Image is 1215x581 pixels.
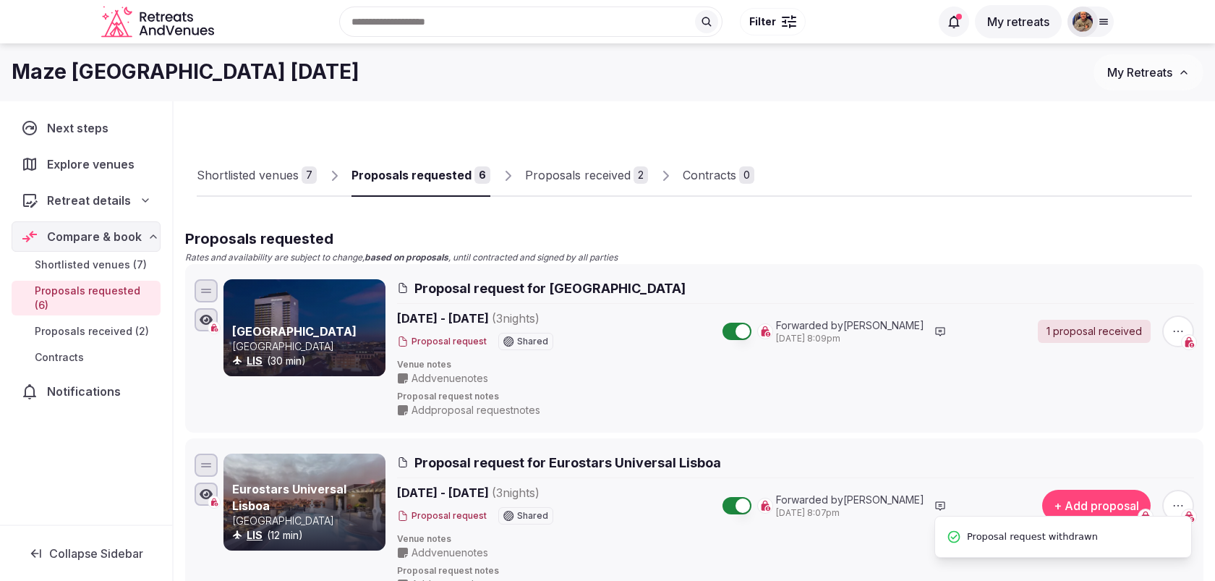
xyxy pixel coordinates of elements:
[351,155,490,197] a: Proposals requested6
[12,255,161,275] a: Shortlisted venues (7)
[197,166,299,184] div: Shortlisted venues
[412,403,540,417] span: Add proposal request notes
[12,376,161,407] a: Notifications
[414,454,721,472] span: Proposal request for Eurostars Universal Lisboa
[101,6,217,38] a: Visit the homepage
[517,512,548,520] span: Shared
[634,166,648,184] div: 2
[351,166,472,184] div: Proposals requested
[35,284,155,313] span: Proposals requested (6)
[414,279,686,297] span: Proposal request for [GEOGRAPHIC_DATA]
[776,318,924,333] span: Forwarded by [PERSON_NAME]
[397,510,487,522] button: Proposal request
[474,166,490,184] div: 6
[397,359,1194,371] span: Venue notes
[232,528,383,543] div: (12 min)
[739,166,754,184] div: 0
[975,5,1062,38] button: My retreats
[47,192,131,209] span: Retreat details
[525,166,631,184] div: Proposals received
[247,354,263,368] button: LIS
[232,354,383,368] div: (30 min)
[197,155,317,197] a: Shortlisted venues7
[247,355,263,367] a: LIS
[364,252,448,263] strong: based on proposals
[967,528,1098,546] span: Proposal request withdrawn
[492,311,540,326] span: ( 3 night s )
[247,529,263,541] a: LIS
[12,113,161,143] a: Next steps
[397,310,652,327] span: [DATE] - [DATE]
[232,339,383,354] p: [GEOGRAPHIC_DATA]
[47,383,127,400] span: Notifications
[302,166,317,184] div: 7
[412,546,488,560] span: Add venue notes
[740,8,806,35] button: Filter
[776,507,924,519] span: [DATE] 8:07pm
[525,155,648,197] a: Proposals received2
[12,58,359,86] h1: Maze [GEOGRAPHIC_DATA] [DATE]
[1107,65,1172,80] span: My Retreats
[12,321,161,342] a: Proposals received (2)
[35,350,84,365] span: Contracts
[517,337,548,346] span: Shared
[1042,490,1151,522] button: + Add proposal
[397,391,1194,403] span: Proposal request notes
[397,336,487,348] button: Proposal request
[232,514,383,528] p: [GEOGRAPHIC_DATA]
[1093,54,1203,90] button: My Retreats
[232,324,357,339] a: [GEOGRAPHIC_DATA]
[776,493,924,507] span: Forwarded by [PERSON_NAME]
[185,229,1203,249] h2: Proposals requested
[492,485,540,500] span: ( 3 night s )
[1073,12,1093,32] img: julen
[1038,320,1151,343] a: 1 proposal received
[47,119,114,137] span: Next steps
[683,166,736,184] div: Contracts
[12,149,161,179] a: Explore venues
[47,228,142,245] span: Compare & book
[185,252,1203,264] p: Rates and availability are subject to change, , until contracted and signed by all parties
[12,281,161,315] a: Proposals requested (6)
[101,6,217,38] svg: Retreats and Venues company logo
[397,533,1194,546] span: Venue notes
[49,546,143,561] span: Collapse Sidebar
[232,482,346,512] a: Eurostars Universal Lisboa
[47,156,140,173] span: Explore venues
[776,333,924,345] span: [DATE] 8:09pm
[247,528,263,543] button: LIS
[35,258,147,272] span: Shortlisted venues (7)
[749,14,776,29] span: Filter
[683,155,754,197] a: Contracts0
[12,538,161,569] button: Collapse Sidebar
[397,565,1194,577] span: Proposal request notes
[12,347,161,368] a: Contracts
[397,484,652,501] span: [DATE] - [DATE]
[35,324,149,339] span: Proposals received (2)
[975,14,1062,29] a: My retreats
[412,371,488,386] span: Add venue notes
